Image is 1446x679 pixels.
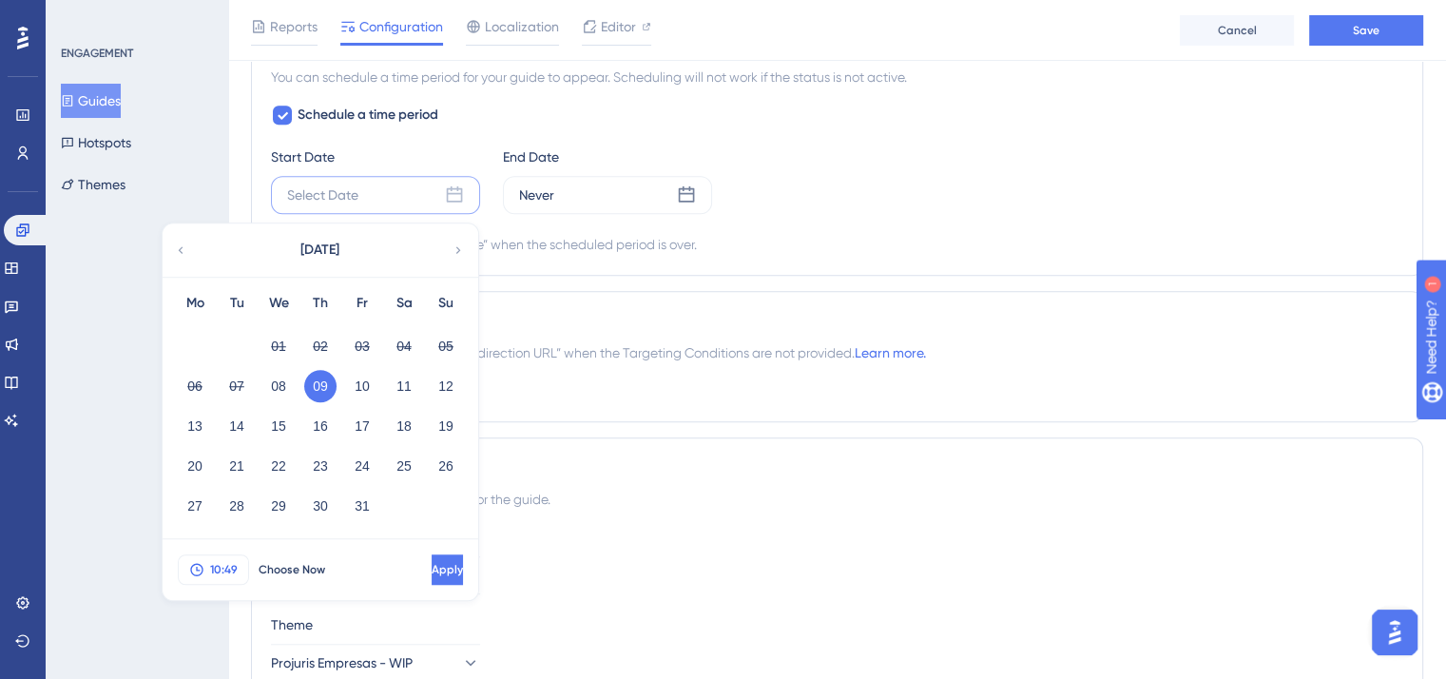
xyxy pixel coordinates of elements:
[485,15,559,38] span: Localization
[388,330,420,362] button: 04
[258,292,299,315] div: We
[271,457,1403,480] div: Advanced Settings
[305,233,697,256] div: Automatically set as “Inactive” when the scheduled period is over.
[271,526,1403,549] div: Container
[383,292,425,315] div: Sa
[430,410,462,442] button: 19
[346,370,378,402] button: 10
[503,145,712,168] div: End Date
[262,370,295,402] button: 08
[221,490,253,522] button: 28
[388,410,420,442] button: 18
[304,410,337,442] button: 16
[259,562,325,577] span: Choose Now
[249,554,335,585] button: Choose Now
[855,345,926,360] a: Learn more.
[221,370,253,402] button: 07
[45,5,119,28] span: Need Help?
[425,292,467,315] div: Su
[388,370,420,402] button: 11
[179,370,211,402] button: 06
[61,126,131,160] button: Hotspots
[346,410,378,442] button: 17
[304,370,337,402] button: 09
[132,10,138,25] div: 1
[359,15,443,38] span: Configuration
[346,330,378,362] button: 03
[178,554,249,585] button: 10:49
[271,613,1403,636] div: Theme
[299,292,341,315] div: Th
[271,341,926,364] span: The browser will redirect to the “Redirection URL” when the Targeting Conditions are not provided.
[388,450,420,482] button: 25
[179,410,211,442] button: 13
[221,450,253,482] button: 21
[262,410,295,442] button: 15
[1218,23,1257,38] span: Cancel
[300,239,339,262] span: [DATE]
[61,84,121,118] button: Guides
[304,490,337,522] button: 30
[271,66,1403,88] div: You can schedule a time period for your guide to appear. Scheduling will not work if the status i...
[271,488,1403,511] div: Choose the container and theme for the guide.
[271,311,1403,334] div: Redirection
[262,490,295,522] button: 29
[341,292,383,315] div: Fr
[432,562,463,577] span: Apply
[179,450,211,482] button: 20
[304,330,337,362] button: 02
[61,167,125,202] button: Themes
[601,15,636,38] span: Editor
[216,292,258,315] div: Tu
[519,184,554,206] div: Never
[61,46,133,61] div: ENGAGEMENT
[287,184,358,206] div: Select Date
[432,554,463,585] button: Apply
[262,450,295,482] button: 22
[304,450,337,482] button: 23
[430,330,462,362] button: 05
[430,450,462,482] button: 26
[179,490,211,522] button: 27
[262,330,295,362] button: 01
[271,145,480,168] div: Start Date
[221,410,253,442] button: 14
[271,651,413,674] span: Projuris Empresas - WIP
[1353,23,1379,38] span: Save
[346,450,378,482] button: 24
[270,15,318,38] span: Reports
[224,231,415,269] button: [DATE]
[1180,15,1294,46] button: Cancel
[1366,604,1423,661] iframe: UserGuiding AI Assistant Launcher
[430,370,462,402] button: 12
[174,292,216,315] div: Mo
[210,562,238,577] span: 10:49
[298,104,438,126] span: Schedule a time period
[346,490,378,522] button: 31
[1309,15,1423,46] button: Save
